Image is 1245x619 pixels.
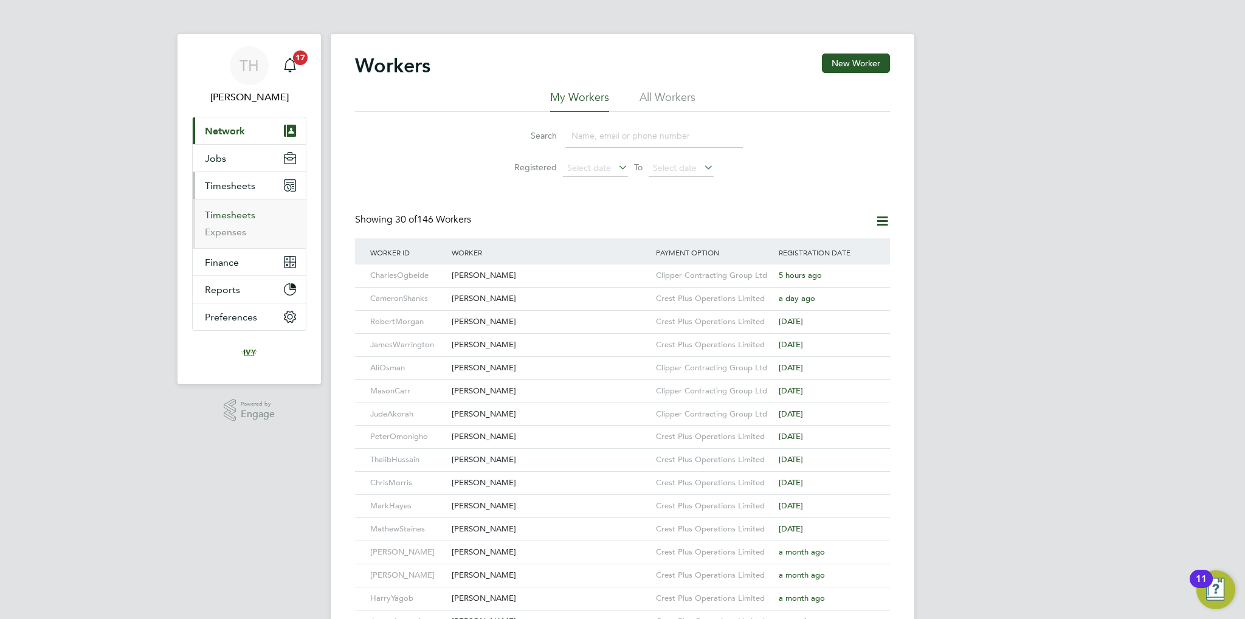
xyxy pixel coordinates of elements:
span: 5 hours ago [779,270,822,280]
li: All Workers [640,90,695,112]
button: New Worker [822,54,890,73]
div: Worker ID [367,238,449,266]
div: [PERSON_NAME] [449,403,653,426]
div: Crest Plus Operations Limited [653,311,776,333]
div: [PERSON_NAME] [449,357,653,379]
div: HarryYagob [367,587,449,610]
span: Network [205,125,245,137]
div: Clipper Contracting Group Ltd [653,357,776,379]
div: Clipper Contracting Group Ltd [653,403,776,426]
span: a day ago [779,293,815,303]
div: [PERSON_NAME] [449,265,653,287]
div: Crest Plus Operations Limited [653,495,776,517]
div: Crest Plus Operations Limited [653,518,776,541]
label: Search [502,130,557,141]
span: To [630,159,646,175]
div: [PERSON_NAME] [367,541,449,564]
a: 17 [278,46,302,85]
span: Reports [205,284,240,296]
span: [DATE] [779,524,803,534]
div: Crest Plus Operations Limited [653,288,776,310]
div: [PERSON_NAME] [367,564,449,587]
nav: Main navigation [178,34,321,384]
span: [DATE] [779,431,803,441]
span: Finance [205,257,239,268]
span: [DATE] [779,409,803,419]
span: Preferences [205,311,257,323]
span: Tom Harvey [192,90,306,105]
div: Clipper Contracting Group Ltd [653,380,776,403]
div: MasonCarr [367,380,449,403]
div: Crest Plus Operations Limited [653,472,776,494]
button: Reports [193,276,306,303]
span: [DATE] [779,454,803,465]
span: [DATE] [779,500,803,511]
a: MathewStaines[PERSON_NAME]Crest Plus Operations Limited[DATE] [367,517,878,528]
a: Expenses [205,226,246,238]
div: ChrisMorris [367,472,449,494]
button: Finance [193,249,306,275]
div: Crest Plus Operations Limited [653,564,776,587]
span: Select date [567,162,611,173]
a: Go to home page [192,343,306,362]
div: RobertMorgan [367,311,449,333]
span: 30 of [395,213,417,226]
div: PeterOmonigho [367,426,449,448]
a: Powered byEngage [224,399,275,422]
span: 17 [293,50,308,65]
span: a month ago [779,570,825,580]
span: Powered by [241,399,275,409]
span: a month ago [779,593,825,603]
a: ThalibHussain[PERSON_NAME]Crest Plus Operations Limited[DATE] [367,448,878,458]
div: 11 [1196,579,1207,595]
div: [PERSON_NAME] [449,288,653,310]
a: ChrisMorris[PERSON_NAME]Crest Plus Operations Limited[DATE] [367,471,878,482]
a: [PERSON_NAME][PERSON_NAME]Crest Plus Operations Limiteda month ago [367,564,878,574]
div: JudeAkorah [367,403,449,426]
a: HarryYagob[PERSON_NAME]Crest Plus Operations Limiteda month ago [367,587,878,597]
div: [PERSON_NAME] [449,449,653,471]
div: [PERSON_NAME] [449,518,653,541]
span: TH [240,58,259,74]
div: Crest Plus Operations Limited [653,449,776,471]
a: JamesWarrington[PERSON_NAME]Crest Plus Operations Limited[DATE] [367,333,878,344]
div: Showing [355,213,474,226]
div: [PERSON_NAME] [449,380,653,403]
a: Timesheets [205,209,255,221]
span: [DATE] [779,339,803,350]
span: Timesheets [205,180,255,192]
div: Crest Plus Operations Limited [653,541,776,564]
div: CharlesOgbeide [367,265,449,287]
div: ThalibHussain [367,449,449,471]
img: ivyresourcegroup-logo-retina.png [240,343,259,362]
div: Worker [449,238,653,266]
a: [PERSON_NAME][PERSON_NAME]Crest Plus Operations Limiteda month ago [367,541,878,551]
span: Jobs [205,153,226,164]
span: [DATE] [779,386,803,396]
span: a month ago [779,547,825,557]
button: Timesheets [193,172,306,199]
span: Engage [241,409,275,420]
button: Open Resource Center, 11 new notifications [1196,570,1235,609]
div: [PERSON_NAME] [449,587,653,610]
div: Crest Plus Operations Limited [653,334,776,356]
div: Registration Date [776,238,878,266]
a: MarkHayes[PERSON_NAME]Crest Plus Operations Limited[DATE] [367,494,878,505]
a: CharlesOgbeide[PERSON_NAME]Clipper Contracting Group Ltd5 hours ago [367,264,878,274]
div: MarkHayes [367,495,449,517]
div: AliOsman [367,357,449,379]
div: [PERSON_NAME] [449,426,653,448]
a: RobertMorgan[PERSON_NAME]Crest Plus Operations Limited[DATE] [367,310,878,320]
a: TH[PERSON_NAME] [192,46,306,105]
div: [PERSON_NAME] [449,311,653,333]
div: Clipper Contracting Group Ltd [653,265,776,287]
div: [PERSON_NAME] [449,472,653,494]
div: Crest Plus Operations Limited [653,426,776,448]
div: Payment Option [653,238,776,266]
h2: Workers [355,54,430,78]
a: CameronShanks[PERSON_NAME]Crest Plus Operations Limiteda day ago [367,287,878,297]
div: MathewStaines [367,518,449,541]
a: JudeAkorah[PERSON_NAME]Clipper Contracting Group Ltd[DATE] [367,403,878,413]
div: [PERSON_NAME] [449,541,653,564]
li: My Workers [550,90,609,112]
